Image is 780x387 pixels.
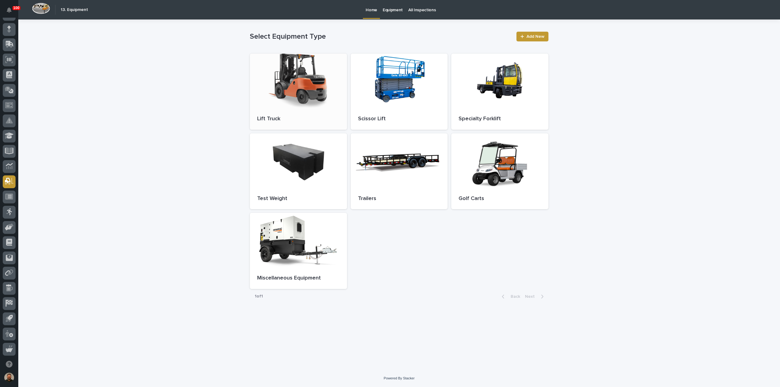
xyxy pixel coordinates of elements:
div: 📖 [6,98,11,103]
a: Golf Carts [451,133,548,209]
button: Back [497,294,523,299]
a: Miscellaneous Equipment [250,213,347,289]
h1: Select Equipment Type [250,32,513,41]
a: Test Weight [250,133,347,209]
p: Golf Carts [459,195,541,202]
button: Open support chat [3,358,16,371]
button: Notifications [3,4,16,16]
span: Help Docs [12,98,33,104]
div: We're available if you need us! [21,74,77,79]
div: Notifications100 [8,7,16,17]
span: Pylon [61,113,74,117]
button: Start new chat [104,69,111,77]
p: Trailers [358,195,441,202]
button: Next [523,294,548,299]
img: Workspace Logo [32,3,50,14]
p: 100 [13,6,19,10]
p: Specialty Forklift [459,116,541,122]
span: Onboarding Call [44,98,78,104]
p: Test Weight [257,195,340,202]
a: Specialty Forklift [451,54,548,130]
p: Welcome 👋 [6,24,111,34]
button: users-avatar [3,371,16,384]
span: Next [525,294,538,299]
img: Stacker [6,6,18,18]
a: Add New [516,32,548,41]
p: Miscellaneous Equipment [257,275,340,282]
span: Add New [526,34,544,39]
div: Start new chat [21,68,100,74]
img: 1736555164131-43832dd5-751b-4058-ba23-39d91318e5a0 [6,68,17,79]
p: 1 of 1 [250,289,268,304]
p: Lift Truck [257,116,340,122]
a: 📖Help Docs [4,95,36,106]
a: Powered byPylon [43,112,74,117]
a: Powered By Stacker [384,376,414,380]
a: 🔗Onboarding Call [36,95,80,106]
span: Back [507,294,520,299]
div: 🔗 [38,98,43,103]
h2: 13. Equipment [61,7,88,12]
p: How can we help? [6,34,111,44]
a: Trailers [351,133,448,209]
a: Scissor Lift [351,54,448,130]
p: Scissor Lift [358,116,441,122]
a: Lift Truck [250,54,347,130]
